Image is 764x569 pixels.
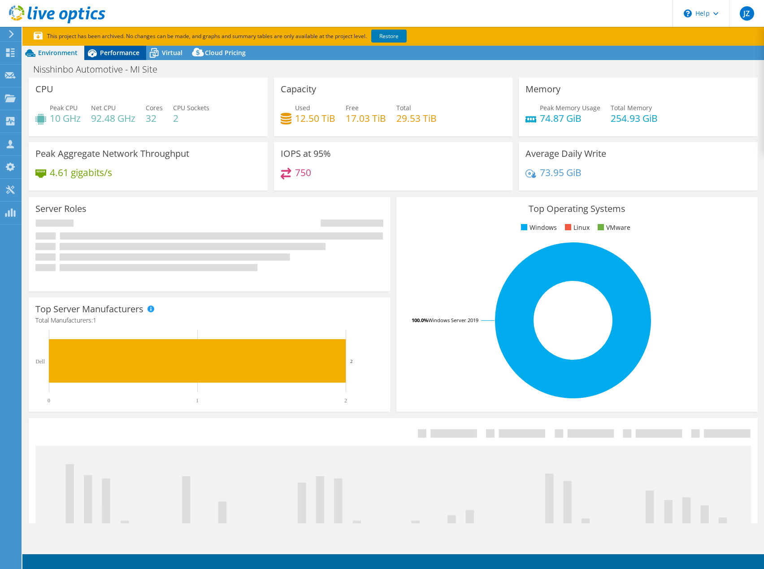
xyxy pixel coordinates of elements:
span: Total Memory [611,103,652,112]
span: Total [396,103,411,112]
text: 0 [48,397,50,404]
span: Peak CPU [50,103,78,112]
h4: 17.03 TiB [346,113,386,123]
h3: Server Roles [35,204,87,214]
h4: Total Manufacturers: [35,315,383,325]
text: 2 [350,358,353,364]
span: Used [295,103,310,112]
h4: 254.93 GiB [611,113,658,123]
tspan: 100.0% [412,317,428,323]
span: Free [346,103,359,112]
h4: 73.95 GiB [540,168,582,177]
span: JZ [740,6,754,21]
h4: 74.87 GiB [540,113,600,123]
text: Dell [35,358,45,365]
span: Cloud Pricing [205,48,246,57]
h4: 2 [173,113,209,123]
span: Performance [100,48,139,57]
h1: Nisshinbo Automotive - MI Site [29,65,171,74]
h4: 750 [295,168,311,177]
text: 2 [344,397,347,404]
span: Virtual [162,48,182,57]
li: Linux [563,223,590,233]
h4: 4.61 gigabits/s [50,168,112,177]
li: Windows [519,223,557,233]
span: Environment [38,48,78,57]
h4: 32 [146,113,163,123]
h3: Average Daily Write [525,149,606,159]
span: Cores [146,103,163,112]
span: CPU Sockets [173,103,209,112]
h3: Top Operating Systems [403,204,751,214]
span: 1 [93,316,96,324]
tspan: Windows Server 2019 [428,317,478,323]
h4: 10 GHz [50,113,81,123]
h4: 12.50 TiB [295,113,335,123]
a: Restore [371,30,407,43]
h3: IOPS at 95% [281,149,331,159]
span: Peak Memory Usage [540,103,600,112]
h3: Memory [525,84,560,94]
h4: 92.48 GHz [91,113,135,123]
h3: Peak Aggregate Network Throughput [35,149,189,159]
h3: Capacity [281,84,316,94]
h4: 29.53 TiB [396,113,437,123]
h3: CPU [35,84,53,94]
span: Net CPU [91,103,116,112]
svg: \n [684,9,692,17]
li: VMware [595,223,630,233]
h3: Top Server Manufacturers [35,304,143,314]
p: This project has been archived. No changes can be made, and graphs and summary tables are only av... [34,31,473,41]
text: 1 [196,397,199,404]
